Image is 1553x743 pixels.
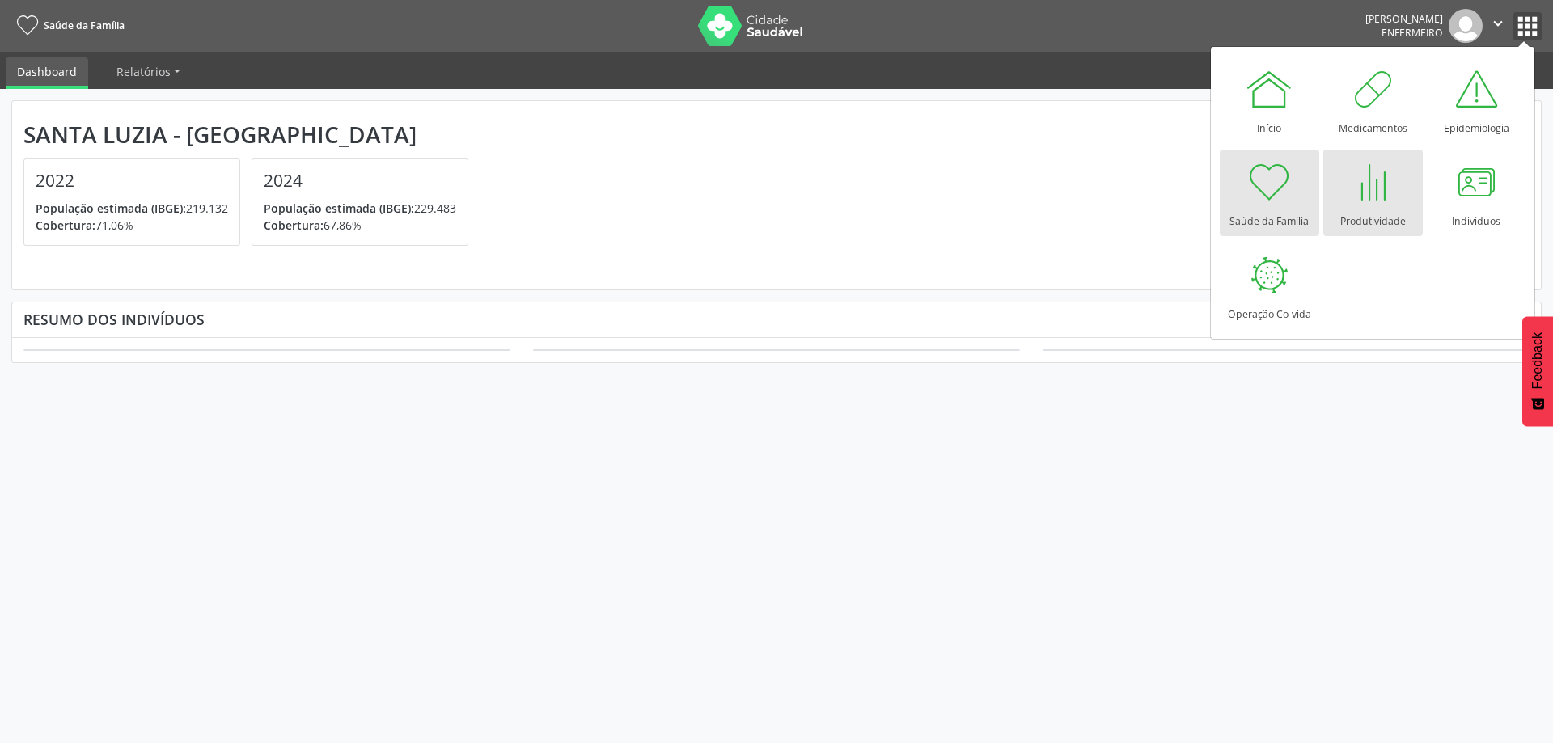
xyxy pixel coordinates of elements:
h4: 2022 [36,171,228,191]
span: População estimada (IBGE): [264,201,414,216]
p: 219.132 [36,200,228,217]
span: Cobertura: [36,217,95,233]
a: Operação Co-vida [1220,243,1319,329]
span: Feedback [1530,332,1545,389]
a: Início [1220,57,1319,143]
button:  [1483,9,1513,43]
div: Resumo dos indivíduos [23,310,1530,328]
p: 71,06% [36,217,228,234]
img: img [1449,9,1483,43]
a: Medicamentos [1323,57,1423,143]
a: Epidemiologia [1427,57,1526,143]
button: Feedback - Mostrar pesquisa [1522,316,1553,426]
p: 229.483 [264,200,456,217]
a: Produtividade [1323,150,1423,236]
a: Dashboard [6,57,88,89]
span: População estimada (IBGE): [36,201,186,216]
i:  [1489,15,1507,32]
div: [PERSON_NAME] [1365,12,1443,26]
button: apps [1513,12,1542,40]
a: Relatórios [105,57,192,86]
span: Relatórios [116,64,171,79]
span: Cobertura: [264,217,324,233]
div: Santa Luzia - [GEOGRAPHIC_DATA] [23,121,480,148]
a: Indivíduos [1427,150,1526,236]
a: Saúde da Família [11,12,125,39]
span: Enfermeiro [1382,26,1443,40]
p: 67,86% [264,217,456,234]
h4: 2024 [264,171,456,191]
a: Saúde da Família [1220,150,1319,236]
span: Saúde da Família [44,19,125,32]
